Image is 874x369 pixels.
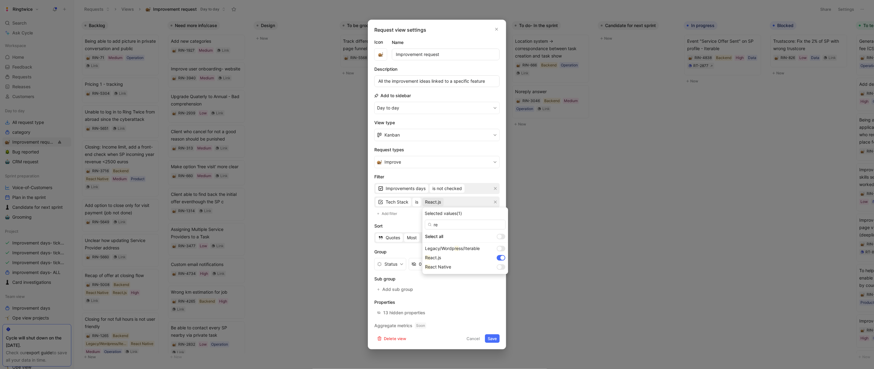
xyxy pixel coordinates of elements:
[455,246,459,251] mark: re
[425,255,430,260] mark: Re
[425,264,430,269] mark: Re
[425,210,506,217] div: Selected values (1)
[430,264,451,269] span: act Native
[425,220,506,229] input: Search...
[430,255,441,260] span: act.js
[425,233,494,240] div: Select all
[425,246,455,251] span: Legacy/Wordp
[459,246,480,251] span: ss/Iterable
